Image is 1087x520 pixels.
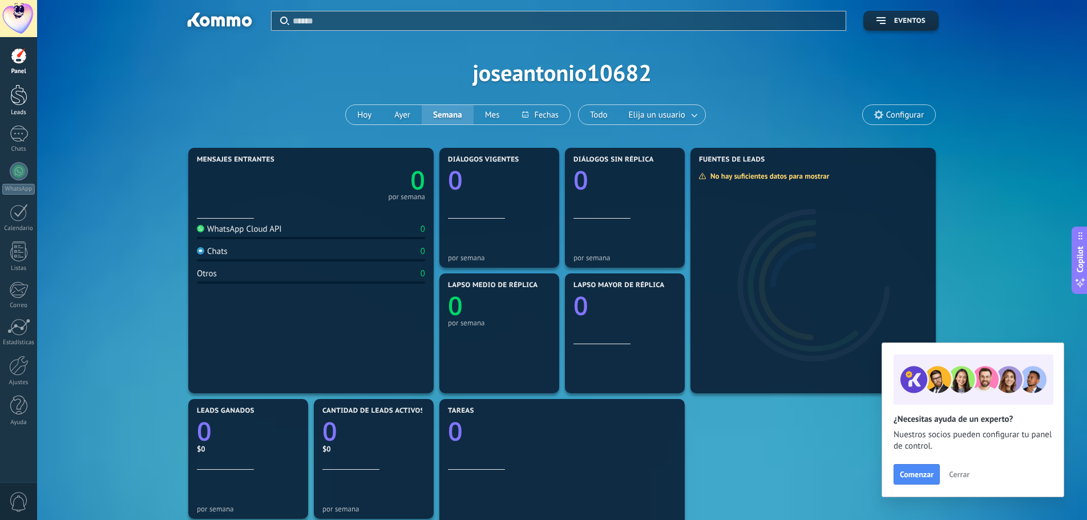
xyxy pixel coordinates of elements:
div: por semana [197,505,300,513]
text: 0 [322,414,337,449]
h2: ¿Necesitas ayuda de un experto? [894,414,1052,425]
div: 0 [421,224,425,235]
span: Lapso medio de réplica [448,281,538,289]
div: WhatsApp Cloud API [197,224,282,235]
span: Cantidad de leads activos [322,407,425,415]
span: Lapso mayor de réplica [573,281,664,289]
span: Configurar [886,110,924,120]
text: 0 [448,414,463,449]
text: 0 [448,163,463,197]
button: Todo [579,105,619,124]
text: 0 [448,288,463,323]
div: Panel [2,68,35,75]
span: Diálogos sin réplica [573,156,654,164]
button: Cerrar [944,466,975,483]
button: Hoy [346,105,383,124]
img: WhatsApp Cloud API [197,225,204,232]
a: 0 [448,414,676,449]
div: Ayuda [2,419,35,426]
div: Leads [2,109,35,116]
div: por semana [573,253,676,262]
div: Listas [2,265,35,272]
button: Semana [422,105,474,124]
text: 0 [197,414,212,449]
span: Tareas [448,407,474,415]
span: Comenzar [900,470,934,478]
span: Mensajes entrantes [197,156,274,164]
div: No hay suficientes datos para mostrar [698,171,837,181]
div: Estadísticas [2,339,35,346]
div: Ajustes [2,379,35,386]
a: 0 [322,414,425,449]
button: Comenzar [894,464,940,485]
div: $0 [322,444,425,454]
img: Chats [197,247,204,255]
button: Ayer [383,105,422,124]
div: Chats [197,246,228,257]
button: Mes [474,105,511,124]
text: 0 [410,163,425,197]
div: por semana [448,253,551,262]
div: por semana [448,319,551,327]
text: 0 [573,163,588,197]
button: Eventos [863,11,939,31]
div: por semana [388,194,425,200]
div: Otros [197,268,217,279]
span: Eventos [894,17,926,25]
a: 0 [311,163,425,197]
text: 0 [573,288,588,323]
div: $0 [197,444,300,454]
span: Cerrar [949,470,969,478]
span: Copilot [1074,246,1086,272]
div: 0 [421,268,425,279]
span: Leads ganados [197,407,254,415]
button: Fechas [511,105,569,124]
button: Elija un usuario [619,105,705,124]
div: 0 [421,246,425,257]
span: Diálogos vigentes [448,156,519,164]
div: Correo [2,302,35,309]
span: Fuentes de leads [699,156,765,164]
div: Chats [2,146,35,153]
span: Nuestros socios pueden configurar tu panel de control. [894,429,1052,452]
div: WhatsApp [2,184,35,195]
div: Calendario [2,225,35,232]
div: por semana [322,505,425,513]
a: 0 [197,414,300,449]
span: Elija un usuario [627,107,688,123]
